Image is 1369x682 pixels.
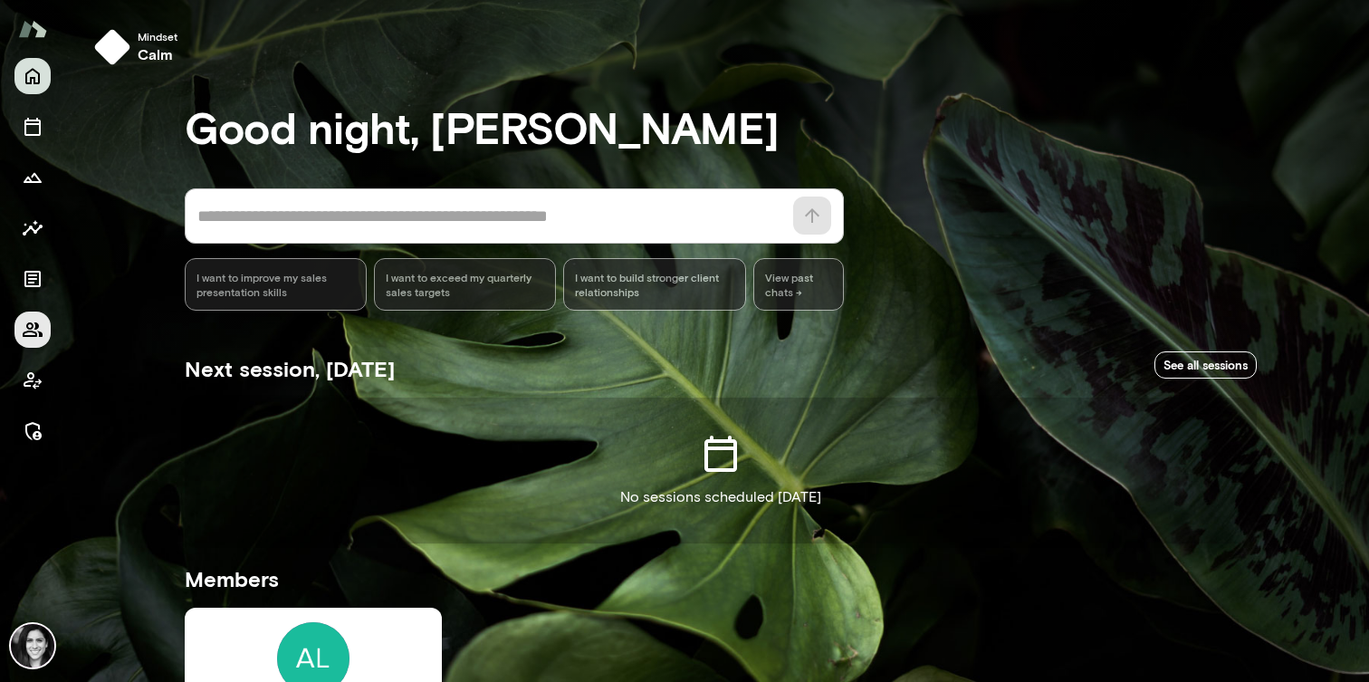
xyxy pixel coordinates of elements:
button: Manage [14,413,51,449]
span: I want to exceed my quarterly sales targets [386,270,544,299]
span: View past chats -> [753,258,844,311]
h3: Good night, [PERSON_NAME] [185,101,1257,152]
div: I want to build stronger client relationships [563,258,745,311]
button: Insights [14,210,51,246]
span: Mindset [138,29,177,43]
button: Sessions [14,109,51,145]
button: Mindsetcalm [87,22,192,72]
img: Mento [18,12,47,46]
span: I want to improve my sales presentation skills [196,270,355,299]
h6: calm [138,43,177,65]
button: Home [14,58,51,94]
button: Members [14,312,51,348]
a: See all sessions [1154,351,1257,379]
button: Documents [14,261,51,297]
span: I want to build stronger client relationships [575,270,733,299]
div: I want to exceed my quarterly sales targets [374,258,556,311]
h5: Next session, [DATE] [185,354,395,383]
img: mindset [94,29,130,65]
div: I want to improve my sales presentation skills [185,258,367,311]
img: Jamie Albers [11,624,54,668]
button: Client app [14,362,51,399]
button: Growth Plan [14,159,51,196]
p: No sessions scheduled [DATE] [620,486,821,508]
h5: Members [185,564,1257,593]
